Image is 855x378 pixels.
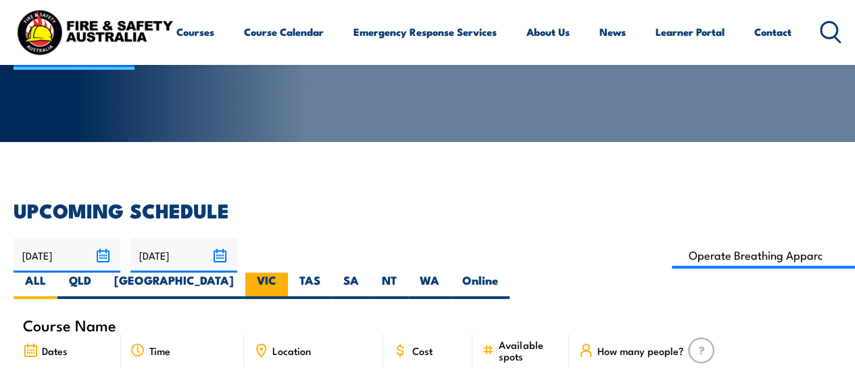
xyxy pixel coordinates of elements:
[754,16,791,48] a: Contact
[412,345,432,356] span: Cost
[176,16,214,48] a: Courses
[103,273,245,299] label: [GEOGRAPHIC_DATA]
[499,339,560,362] span: Available spots
[600,16,626,48] a: News
[42,345,68,356] span: Dates
[57,273,103,299] label: QLD
[597,345,684,356] span: How many people?
[14,201,841,218] h2: UPCOMING SCHEDULE
[130,238,237,273] input: To date
[527,16,570,48] a: About Us
[656,16,725,48] a: Learner Portal
[14,273,57,299] label: ALL
[353,16,497,48] a: Emergency Response Services
[672,242,855,268] input: Search Course
[23,319,116,331] span: Course Name
[370,273,408,299] label: NT
[451,273,510,299] label: Online
[149,345,170,356] span: Time
[272,345,311,356] span: Location
[245,273,288,299] label: VIC
[288,273,332,299] label: TAS
[244,16,324,48] a: Course Calendar
[408,273,451,299] label: WA
[332,273,370,299] label: SA
[14,238,120,273] input: From date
